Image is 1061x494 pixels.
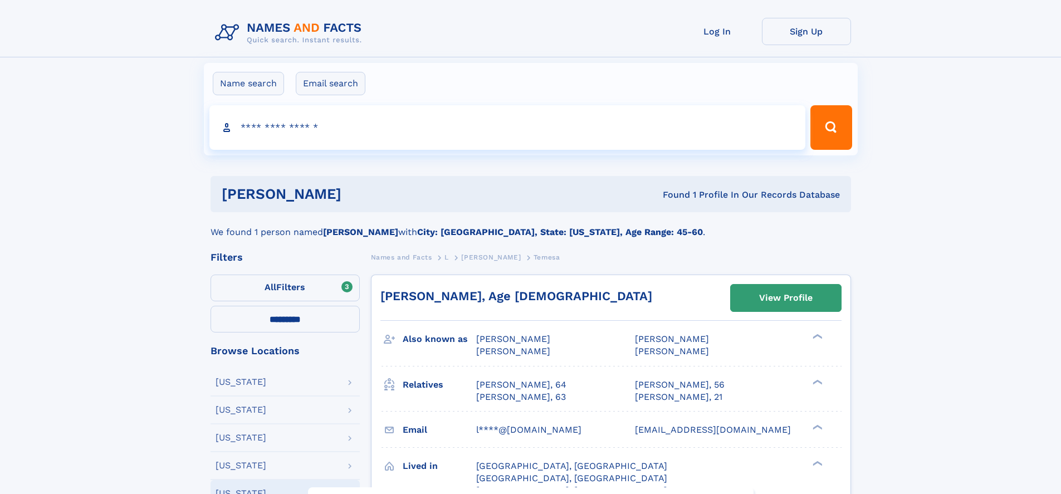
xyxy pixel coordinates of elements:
[461,253,521,261] span: [PERSON_NAME]
[461,250,521,264] a: [PERSON_NAME]
[502,189,840,201] div: Found 1 Profile In Our Records Database
[635,424,791,435] span: [EMAIL_ADDRESS][DOMAIN_NAME]
[673,18,762,45] a: Log In
[476,473,667,483] span: [GEOGRAPHIC_DATA], [GEOGRAPHIC_DATA]
[403,457,476,476] h3: Lived in
[403,420,476,439] h3: Email
[810,423,823,431] div: ❯
[762,18,851,45] a: Sign Up
[534,253,560,261] span: Temesa
[371,250,432,264] a: Names and Facts
[476,461,667,471] span: [GEOGRAPHIC_DATA], [GEOGRAPHIC_DATA]
[635,334,709,344] span: [PERSON_NAME]
[403,375,476,394] h3: Relatives
[211,212,851,239] div: We found 1 person named with .
[296,72,365,95] label: Email search
[403,330,476,349] h3: Also known as
[213,72,284,95] label: Name search
[216,461,266,470] div: [US_STATE]
[444,253,449,261] span: L
[265,282,276,292] span: All
[211,275,360,301] label: Filters
[323,227,398,237] b: [PERSON_NAME]
[211,346,360,356] div: Browse Locations
[216,405,266,414] div: [US_STATE]
[222,187,502,201] h1: [PERSON_NAME]
[810,105,852,150] button: Search Button
[476,346,550,356] span: [PERSON_NAME]
[417,227,703,237] b: City: [GEOGRAPHIC_DATA], State: [US_STATE], Age Range: 45-60
[810,378,823,385] div: ❯
[211,18,371,48] img: Logo Names and Facts
[810,459,823,467] div: ❯
[444,250,449,264] a: L
[476,334,550,344] span: [PERSON_NAME]
[635,379,725,391] a: [PERSON_NAME], 56
[380,289,652,303] a: [PERSON_NAME], Age [DEMOGRAPHIC_DATA]
[476,391,566,403] a: [PERSON_NAME], 63
[216,378,266,387] div: [US_STATE]
[731,285,841,311] a: View Profile
[635,391,722,403] a: [PERSON_NAME], 21
[759,285,813,311] div: View Profile
[810,333,823,340] div: ❯
[211,252,360,262] div: Filters
[476,379,566,391] a: [PERSON_NAME], 64
[216,433,266,442] div: [US_STATE]
[635,346,709,356] span: [PERSON_NAME]
[209,105,806,150] input: search input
